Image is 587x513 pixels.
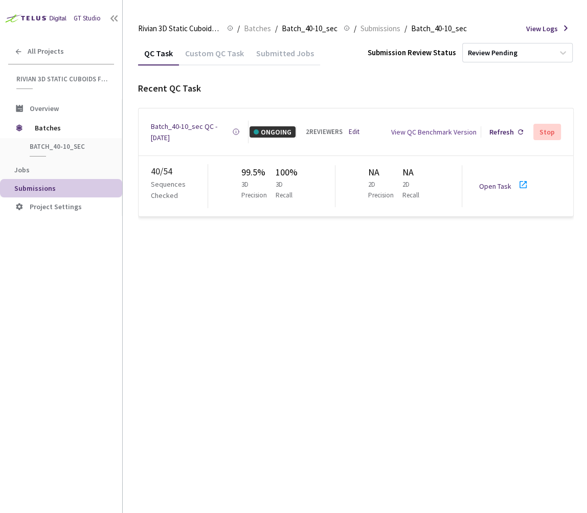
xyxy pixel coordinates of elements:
[468,48,517,58] div: Review Pending
[404,23,407,35] li: /
[276,165,302,180] div: 100%
[242,23,273,34] a: Batches
[30,104,59,113] span: Overview
[138,48,179,65] div: QC Task
[349,127,359,137] a: Edit
[354,23,356,35] li: /
[138,23,221,35] span: Rivian 3D Static Cuboids fixed[2024-25]
[237,23,240,35] li: /
[282,23,337,35] span: Batch_40-10_sec
[30,142,105,151] span: Batch_40-10_sec
[368,165,402,180] div: NA
[14,184,56,193] span: Submissions
[138,81,574,96] div: Recent QC Task
[402,180,425,200] p: 2D Recall
[526,23,558,34] span: View Logs
[151,164,208,179] div: 40 / 54
[74,13,101,24] div: GT Studio
[275,23,278,35] li: /
[411,23,467,35] span: Batch_40-10_sec
[241,165,275,180] div: 99.5%
[244,23,271,35] span: Batches
[276,180,298,200] p: 3D Recall
[358,23,402,34] a: Submissions
[368,47,456,59] div: Submission Review Status
[368,180,398,200] p: 2D Precision
[14,165,30,174] span: Jobs
[151,179,208,201] p: Sequences Checked
[35,118,105,138] span: Batches
[179,48,250,65] div: Custom QC Task
[479,182,511,191] a: Open Task
[539,128,555,136] div: Stop
[16,75,108,83] span: Rivian 3D Static Cuboids fixed[2024-25]
[241,180,271,200] p: 3D Precision
[250,126,296,138] div: ONGOING
[360,23,400,35] span: Submissions
[250,48,320,65] div: Submitted Jobs
[306,127,343,137] div: 2 REVIEWERS
[28,47,64,56] span: All Projects
[30,202,82,211] span: Project Settings
[391,126,477,138] div: View QC Benchmark Version
[489,126,514,138] div: Refresh
[402,165,429,180] div: NA
[151,121,232,143] a: Batch_40-10_sec QC - [DATE]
